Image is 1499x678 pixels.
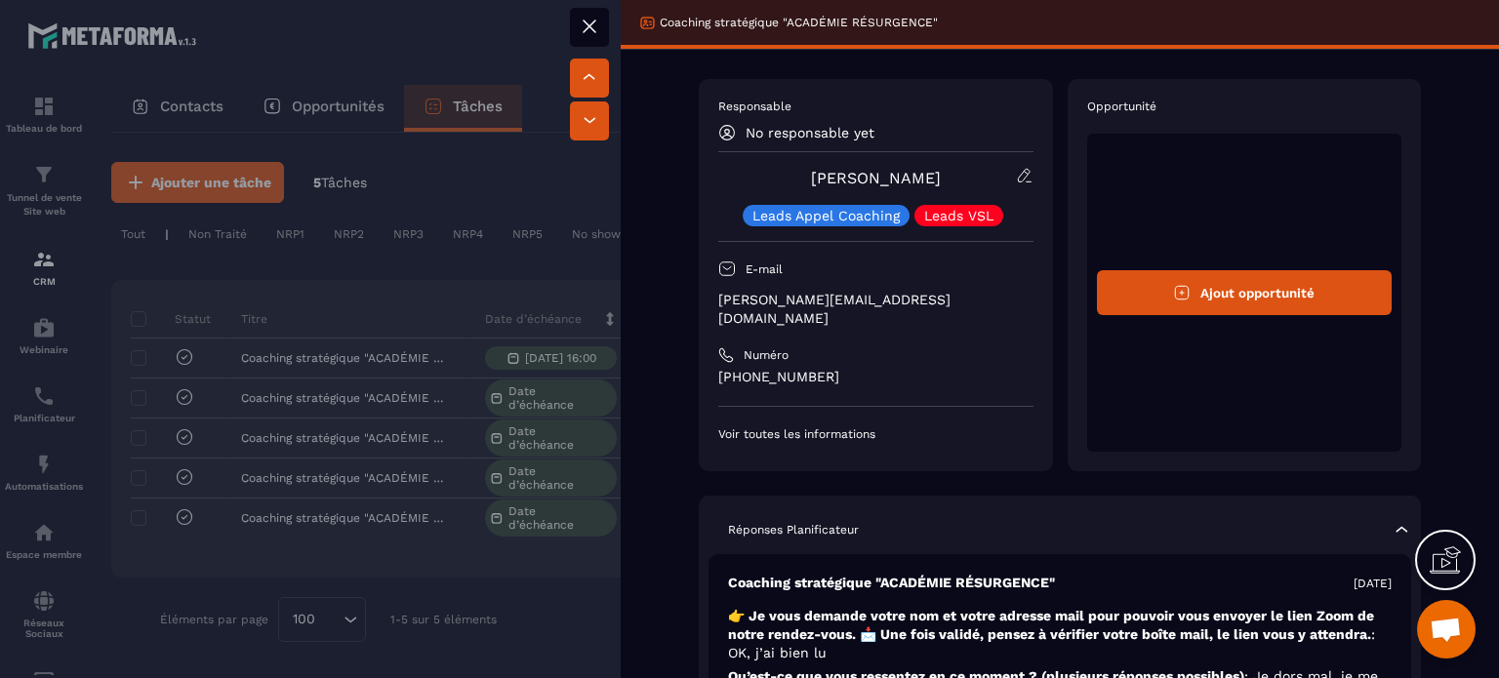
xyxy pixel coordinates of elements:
[728,574,1055,592] p: Coaching stratégique "ACADÉMIE RÉSURGENCE"
[1097,270,1393,315] button: Ajout opportunité
[1354,576,1392,591] p: [DATE]
[718,291,1033,328] p: [PERSON_NAME][EMAIL_ADDRESS][DOMAIN_NAME]
[1087,99,1402,114] p: Opportunité
[752,209,900,222] p: Leads Appel Coaching
[746,261,783,277] p: E-mail
[744,347,789,363] p: Numéro
[718,368,1033,386] p: [PHONE_NUMBER]
[718,426,1033,442] p: Voir toutes les informations
[811,169,941,187] a: [PERSON_NAME]
[660,15,938,30] p: Coaching stratégique "ACADÉMIE RÉSURGENCE"
[718,99,1033,114] p: Responsable
[924,209,993,222] p: Leads VSL
[728,607,1392,662] p: 👉 Je vous demande votre nom et votre adresse mail pour pouvoir vous envoyer le lien Zoom de notre...
[1417,600,1476,658] div: Ouvrir le chat
[746,125,874,140] p: No responsable yet
[728,522,859,538] p: Réponses Planificateur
